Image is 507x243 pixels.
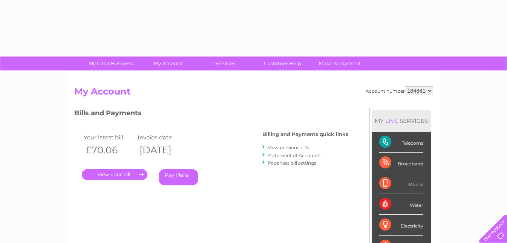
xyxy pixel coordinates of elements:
td: Your latest bill [82,132,136,142]
a: . [82,169,147,180]
h4: Billing and Payments quick links [262,131,348,137]
th: £70.06 [82,142,136,158]
td: Invoice date [136,132,190,142]
div: Broadband [379,153,423,173]
h3: Bills and Payments [74,108,348,121]
a: Paperless bill settings [268,160,316,166]
h2: My Account [74,86,433,101]
div: MY SERVICES [372,110,431,131]
div: Telecoms [379,132,423,153]
a: Pay Here [159,169,198,185]
div: Account number [366,86,433,95]
div: LIVE [384,117,400,124]
a: My Clear Business [80,57,142,70]
th: [DATE] [136,142,190,158]
div: Water [379,194,423,215]
div: Electricity [379,215,423,235]
a: Statement of Accounts [268,153,320,158]
a: Services [194,57,256,70]
a: Customer Help [251,57,314,70]
a: Make A Payment [309,57,371,70]
a: My Account [137,57,199,70]
div: Mobile [379,173,423,194]
a: View previous bills [268,145,309,150]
